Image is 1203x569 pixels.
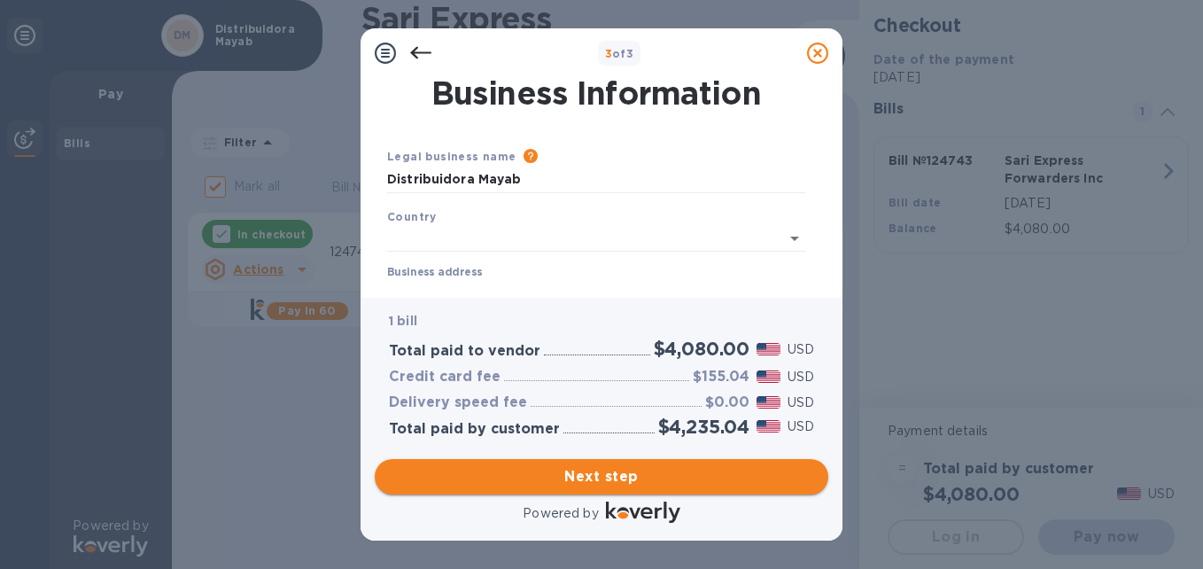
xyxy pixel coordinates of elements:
[693,369,749,386] h3: $155.04
[782,226,807,251] button: Open
[605,47,634,60] b: of 3
[757,396,780,409] img: USD
[389,343,540,360] h3: Total paid to vendor
[757,370,780,383] img: USD
[606,502,680,523] img: Logo
[788,368,814,386] p: USD
[757,343,780,355] img: USD
[389,394,527,411] h3: Delivery speed fee
[389,466,814,487] span: Next step
[788,340,814,359] p: USD
[654,338,749,360] h2: $4,080.00
[389,421,560,438] h3: Total paid by customer
[788,417,814,436] p: USD
[387,150,516,163] b: Legal business name
[788,394,814,412] p: USD
[757,420,780,433] img: USD
[387,210,437,223] b: Country
[387,268,482,278] label: Business address
[389,314,417,328] b: 1 bill
[658,416,749,438] h2: $4,235.04
[523,504,598,523] p: Powered by
[375,459,828,495] button: Next step
[705,394,749,411] h3: $0.00
[605,47,612,60] span: 3
[384,74,809,112] h1: Business Information
[389,369,501,386] h3: Credit card fee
